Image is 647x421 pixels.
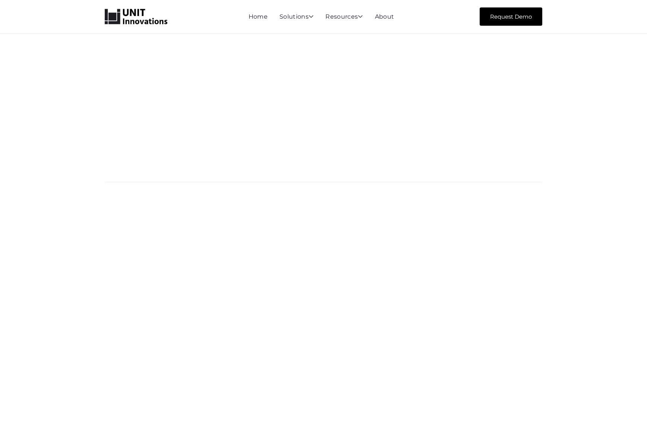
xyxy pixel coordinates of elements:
a: Home [249,13,268,20]
a: home [105,9,167,25]
div: Resources [325,14,363,20]
a: Request Demo [480,7,542,26]
span:  [358,13,363,19]
div: Solutions [280,14,313,20]
div: Solutions [280,14,313,20]
div: Resources [325,14,363,20]
span:  [309,13,313,19]
a: About [375,13,394,20]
